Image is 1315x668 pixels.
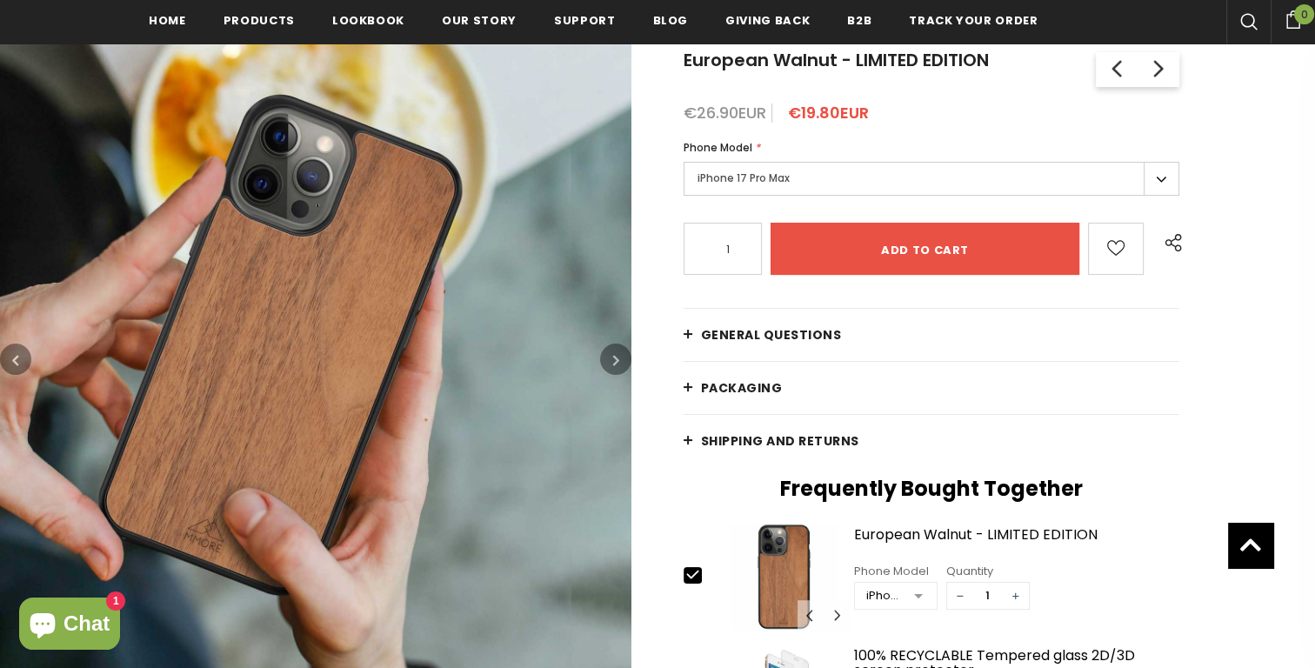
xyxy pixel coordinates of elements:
[684,140,752,155] span: Phone Model
[442,12,517,29] span: Our Story
[718,523,850,631] img: European Walnut - LIMITED EDITION image 26
[701,326,842,344] span: General Questions
[684,415,1179,467] a: Shipping and returns
[14,598,125,654] inbox-online-store-chat: Shopify online store chat
[725,12,810,29] span: Giving back
[847,12,871,29] span: B2B
[1003,583,1029,609] span: +
[866,587,902,605] div: iPhone 15 Pro Max
[684,476,1179,502] h2: Frequently Bought Together
[224,12,295,29] span: Products
[684,309,1179,361] a: General Questions
[684,48,989,72] span: European Walnut - LIMITED EDITION
[332,12,404,29] span: Lookbook
[946,563,1030,580] div: Quantity
[1271,8,1315,29] a: 0
[684,162,1179,196] label: iPhone 17 Pro Max
[771,223,1079,275] input: Add to cart
[652,12,688,29] span: Blog
[788,102,869,124] span: €19.80EUR
[684,102,766,124] span: €26.90EUR
[684,362,1179,414] a: PACKAGING
[554,12,616,29] span: support
[701,432,859,450] span: Shipping and returns
[947,583,973,609] span: −
[909,12,1038,29] span: Track your order
[854,527,1179,558] a: European Walnut - LIMITED EDITION
[854,563,938,580] div: Phone Model
[1294,4,1314,24] span: 0
[149,12,186,29] span: Home
[701,379,783,397] span: PACKAGING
